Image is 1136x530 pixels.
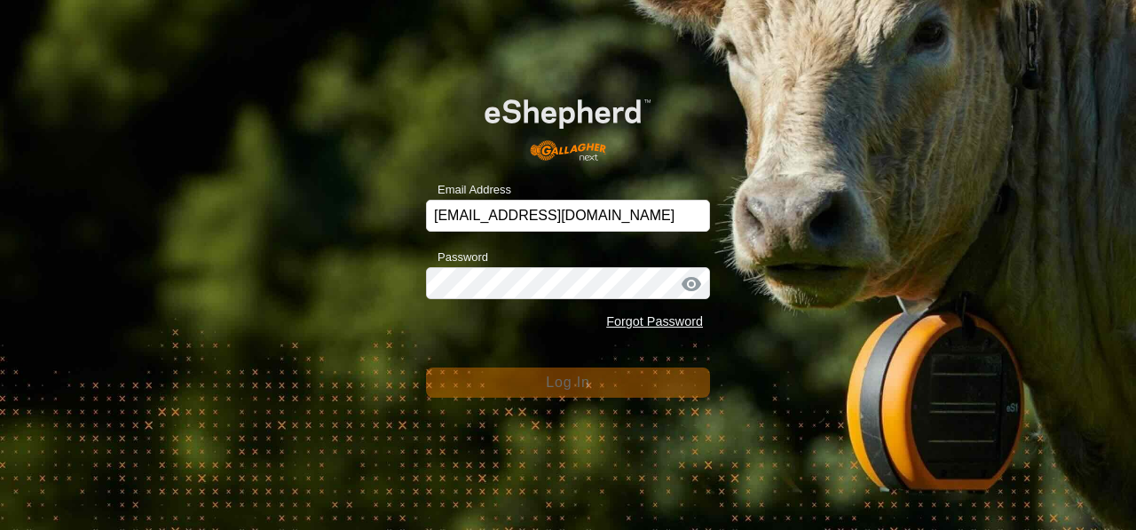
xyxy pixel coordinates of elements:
[454,75,682,172] img: E-shepherd Logo
[426,200,710,232] input: Email Address
[426,181,511,199] label: Email Address
[606,314,703,328] a: Forgot Password
[546,375,589,390] span: Log In
[426,249,488,266] label: Password
[426,368,710,398] button: Log In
